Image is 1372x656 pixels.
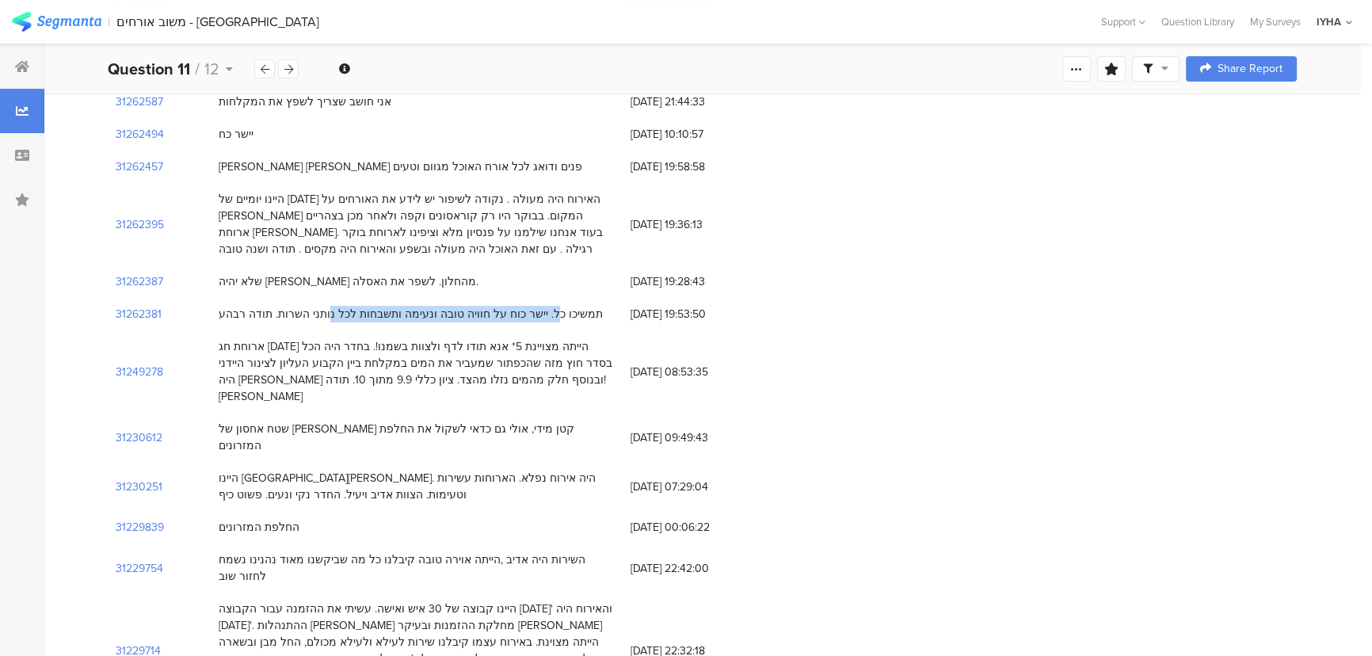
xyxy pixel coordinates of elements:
span: [DATE] 08:53:35 [631,364,757,380]
section: 31262587 [116,93,163,110]
a: My Surveys [1242,14,1309,29]
a: Question Library [1153,14,1242,29]
img: segmanta logo [12,12,101,32]
div: שלא יהיה [PERSON_NAME] מהחלון. לשפר את האסלה. [219,273,478,290]
section: 31229839 [116,519,164,536]
span: [DATE] 00:06:22 [631,519,757,536]
section: 31230251 [116,479,162,495]
span: [DATE] 19:53:50 [631,306,757,322]
div: ארוחת חג [DATE] הייתה מצויינת 5* אנא תודו לדף ולצוות בשמנו!. בחדר היה הכל בסדר חוץ מזה שהכפתור שמ... [219,338,615,405]
div: היינו יומיים של [DATE] האירוח היה מעולה . נקודה לשיפור יש לידע את האורחים על [PERSON_NAME] המקום.... [219,191,615,257]
span: [DATE] 19:28:43 [631,273,757,290]
div: אני חושב שצריך לשפץ את המקלחות [219,93,391,110]
div: יישר כח [219,126,253,143]
div: [PERSON_NAME] [PERSON_NAME] פנים ודואג לכל אורח האוכל מגוום וטעים [219,158,582,175]
section: 31262387 [116,273,163,290]
section: 31262395 [116,216,164,233]
div: החלפת המזרונים [219,519,299,536]
span: [DATE] 21:44:33 [631,93,757,110]
span: [DATE] 07:29:04 [631,479,757,495]
span: / [195,57,200,81]
span: Share Report [1218,63,1282,74]
div: | [108,13,110,31]
div: היינו [GEOGRAPHIC_DATA][PERSON_NAME]. היה אירוח נפלא. הארוחות עשירות וטעימות. הצוות אדיב ויעיל. ה... [219,470,615,503]
section: 31230612 [116,429,162,446]
span: [DATE] 22:42:00 [631,560,757,577]
div: תמשיכו כל. יישר כוח על חוויה טובה ונעימה ותשבחות לכל נותני השרות. תודה רבהע [219,306,603,322]
div: משוב אורחים - [GEOGRAPHIC_DATA] [116,14,319,29]
div: שטח אחסון של [PERSON_NAME] קטן מידי, אולי גם כדאי לשקול את החלפת המזרונים [219,421,615,454]
span: [DATE] 19:58:58 [631,158,757,175]
section: 31229754 [116,560,163,577]
b: Question 11 [108,57,190,81]
div: IYHA [1317,14,1341,29]
section: 31262457 [116,158,163,175]
span: [DATE] 09:49:43 [631,429,757,446]
span: [DATE] 10:10:57 [631,126,757,143]
span: 12 [204,57,219,81]
span: [DATE] 19:36:13 [631,216,757,233]
div: Support [1101,10,1145,34]
section: 31249278 [116,364,163,380]
section: 31262381 [116,306,162,322]
div: השירות היה אדיב ,הייתה אוירה טובה קיבלנו כל מה שביקשנו מאוד נהנינו נשמח לחזור שוב [219,551,615,585]
section: 31262494 [116,126,164,143]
